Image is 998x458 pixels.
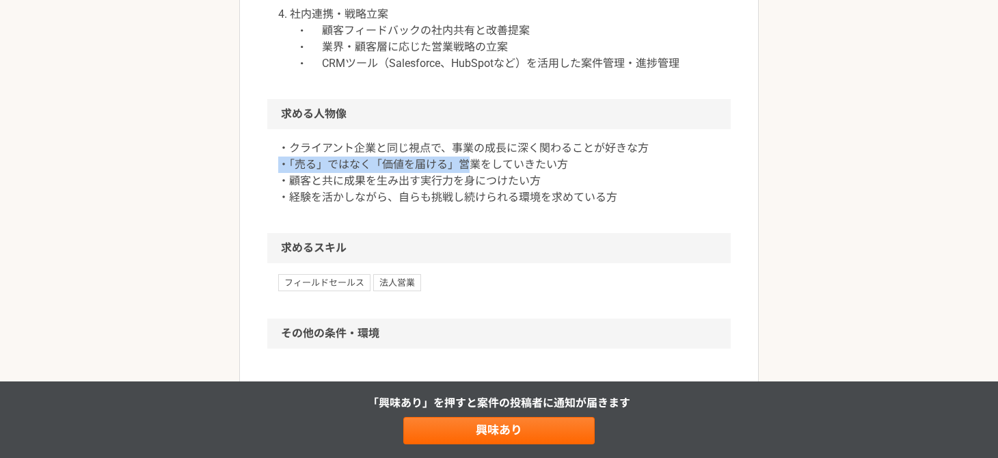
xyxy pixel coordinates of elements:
[278,274,370,291] span: フィールドセールス
[267,99,731,129] h2: 求める人物像
[403,417,595,444] a: 興味あり
[278,140,720,206] p: ・クライアント企業と同じ視点で、事業の成長に深く関わることが好きな方 ・「売る」ではなく「価値を届ける」営業をしていきたい方 ・顧客と共に成果を生み出す実行力を身につけたい方 ・経験を活かしなが...
[267,319,731,349] h2: その他の条件・環境
[368,395,630,412] p: 「興味あり」を押すと 案件の投稿者に通知が届きます
[267,233,731,263] h2: 求めるスキル
[373,274,421,291] span: 法人営業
